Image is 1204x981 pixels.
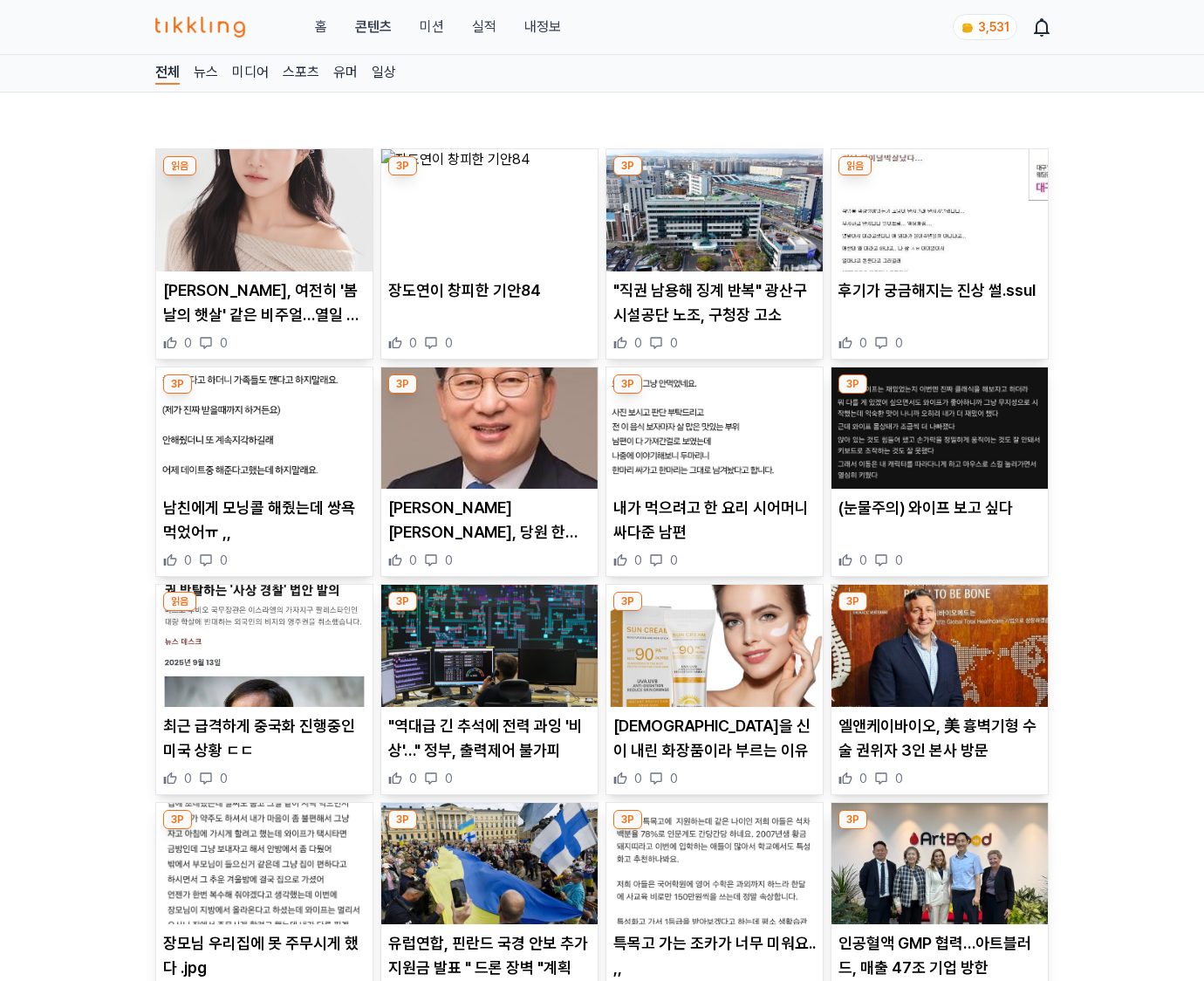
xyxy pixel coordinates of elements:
[606,803,823,925] img: 특목고 가는 조카가 너무 미워요.. ,,
[605,148,824,360] div: 3P "직권 남용해 징계 반복" 광산구시설공단 노조, 구청장 고소 "직권 남용해 징계 반복" 광산구시설공단 노조, 구청장 고소 0 0
[372,62,396,85] a: 일상
[155,17,245,38] img: 티끌링
[388,496,591,545] p: [PERSON_NAME] [PERSON_NAME], 당원 한마음대회 ‘큰절’···새로운 출발 알려
[831,803,1048,925] img: 인공혈액 GMP 협력…아트블러드, 매출 47조 기업 방한
[220,334,228,352] span: 0
[388,931,591,980] p: 유럽연합, 핀란드 국경 안보 추가 지원금 발표 " 드론 장벽 "계획
[838,374,867,394] div: 3P
[409,334,417,352] span: 0
[155,148,373,360] div: 읽음 하윤경, 여전히 '봄날의 햇살' 같은 비주얼…열일 행보 앞두고 새 프로필 공개 [PERSON_NAME], 여전히 '봄날의 햇살' 같은 비주얼…열일 행보 앞두고 새 프로필...
[194,62,218,85] a: 뉴스
[606,367,823,490] img: 내가 먹으려고 한 요리 시어머니 싸다준 남편
[156,367,373,490] img: 남친에게 모닝콜 해줬는데 쌍욕 먹었어ㅠ ,,
[613,810,642,829] div: 3P
[283,62,319,85] a: 스포츠
[524,17,561,38] a: 내정보
[613,931,816,980] p: 특목고 가는 조카가 너무 미워요.. ,,
[859,334,867,352] span: 0
[895,334,903,352] span: 0
[838,496,1041,520] p: (눈물주의) 와이프 보고 싶다
[420,17,444,38] button: 미션
[388,714,591,763] p: "역대급 긴 추석에 전력 과잉 '비상'…" 정부, 출력제어 불가피
[380,148,599,360] div: 3P 장도연이 창피한 기안84 장도연이 창피한 기안84 0 0
[163,278,366,327] p: [PERSON_NAME], 여전히 '봄날의 햇살' 같은 비주얼…열일 행보 앞두고 새 프로필 공개
[961,21,975,35] img: coin
[472,17,496,38] a: 실적
[605,584,824,795] div: 3P 선크림을 신이 내린 화장품이라 부르는 이유 [DEMOGRAPHIC_DATA]을 신이 내린 화장품이라 부르는 이유 0 0
[613,592,642,611] div: 3P
[613,374,642,394] div: 3P
[409,552,417,569] span: 0
[670,552,678,569] span: 0
[613,714,816,763] p: [DEMOGRAPHIC_DATA]을 신이 내린 화장품이라 부르는 이유
[895,770,903,787] span: 0
[381,585,598,707] img: "역대급 긴 추석에 전력 과잉 '비상'…" 정부, 출력제어 불가피
[859,552,867,569] span: 0
[859,770,867,787] span: 0
[388,374,417,394] div: 3P
[634,334,642,352] span: 0
[163,714,366,763] p: 최근 급격하게 중국화 진행중인 미국 상황 ㄷㄷ
[388,156,417,175] div: 3P
[831,585,1048,707] img: 엘앤케이바이오, 美 흉벽기형 수술 권위자 3인 본사 방문
[978,20,1009,34] span: 3,531
[220,770,228,787] span: 0
[184,770,192,787] span: 0
[156,149,373,271] img: 하윤경, 여전히 '봄날의 햇살' 같은 비주얼…열일 행보 앞두고 새 프로필 공개
[220,552,228,569] span: 0
[831,148,1049,360] div: 읽음 후기가 궁금해지는 진상 썰.ssul 후기가 궁금해지는 진상 썰.ssul 0 0
[388,592,417,611] div: 3P
[380,584,599,795] div: 3P "역대급 긴 추석에 전력 과잉 '비상'…" 정부, 출력제어 불가피 "역대급 긴 추석에 전력 과잉 '비상'…" 정부, 출력제어 불가피 0 0
[388,810,417,829] div: 3P
[634,552,642,569] span: 0
[163,496,366,545] p: 남친에게 모닝콜 해줬는데 쌍욕 먹었어ㅠ ,,
[670,334,678,352] span: 0
[409,770,417,787] span: 0
[838,810,867,829] div: 3P
[155,367,373,578] div: 3P 남친에게 모닝콜 해줬는데 쌍욕 먹었어ㅠ ,, 남친에게 모닝콜 해줬는데 쌍욕 먹었어ㅠ ,, 0 0
[445,552,453,569] span: 0
[831,584,1049,795] div: 3P 엘앤케이바이오, 美 흉벽기형 수술 권위자 3인 본사 방문 엘앤케이바이오, 美 흉벽기형 수술 권위자 3인 본사 방문 0 0
[634,770,642,787] span: 0
[163,592,196,611] div: 읽음
[838,714,1041,763] p: 엘앤케이바이오, 美 흉벽기형 수술 권위자 3인 본사 방문
[184,552,192,569] span: 0
[388,278,591,303] p: 장도연이 창피한 기안84
[156,803,373,925] img: 장모님 우리집에 못 주무시게 했다 .jpg
[445,334,453,352] span: 0
[381,149,598,271] img: 장도연이 창피한 기안84
[613,156,642,175] div: 3P
[838,278,1041,303] p: 후기가 궁금해지는 진상 썰.ssul
[831,367,1049,578] div: 3P (눈물주의) 와이프 보고 싶다 (눈물주의) 와이프 보고 싶다 0 0
[184,334,192,352] span: 0
[831,367,1048,490] img: (눈물주의) 와이프 보고 싶다
[670,770,678,787] span: 0
[381,803,598,925] img: 유럽연합, 핀란드 국경 안보 추가 지원금 발표 " 드론 장벽 "계획
[831,149,1048,271] img: 후기가 궁금해지는 진상 썰.ssul
[163,156,196,175] div: 읽음
[838,592,867,611] div: 3P
[606,585,823,707] img: 선크림을 신이 내린 화장품이라 부르는 이유
[380,367,599,578] div: 3P 신정훈 의원, 당원 한마음대회 ‘큰절’···새로운 출발 알려 [PERSON_NAME] [PERSON_NAME], 당원 한마음대회 ‘큰절’···새로운 출발 알려 0 0
[606,149,823,271] img: "직권 남용해 징계 반복" 광산구시설공단 노조, 구청장 고소
[156,585,373,707] img: 최근 급격하게 중국화 진행중인 미국 상황 ㄷㄷ
[895,552,903,569] span: 0
[613,278,816,327] p: "직권 남용해 징계 반복" 광산구시설공단 노조, 구청장 고소
[315,17,327,38] a: 홈
[155,584,373,795] div: 읽음 최근 급격하게 중국화 진행중인 미국 상황 ㄷㄷ 최근 급격하게 중국화 진행중인 미국 상황 ㄷㄷ 0 0
[163,374,192,394] div: 3P
[953,14,1014,40] a: coin 3,531
[333,62,358,85] a: 유머
[838,931,1041,980] p: 인공혈액 GMP 협력…아트블러드, 매출 47조 기업 방한
[163,931,366,980] p: 장모님 우리집에 못 주무시게 했다 .jpg
[445,770,453,787] span: 0
[232,62,269,85] a: 미디어
[381,367,598,490] img: 신정훈 의원, 당원 한마음대회 ‘큰절’···새로운 출발 알려
[613,496,816,545] p: 내가 먹으려고 한 요리 시어머니 싸다준 남편
[605,367,824,578] div: 3P 내가 먹으려고 한 요리 시어머니 싸다준 남편 내가 먹으려고 한 요리 시어머니 싸다준 남편 0 0
[355,17,392,38] a: 콘텐츠
[163,810,192,829] div: 3P
[838,156,872,175] div: 읽음
[155,62,180,85] a: 전체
